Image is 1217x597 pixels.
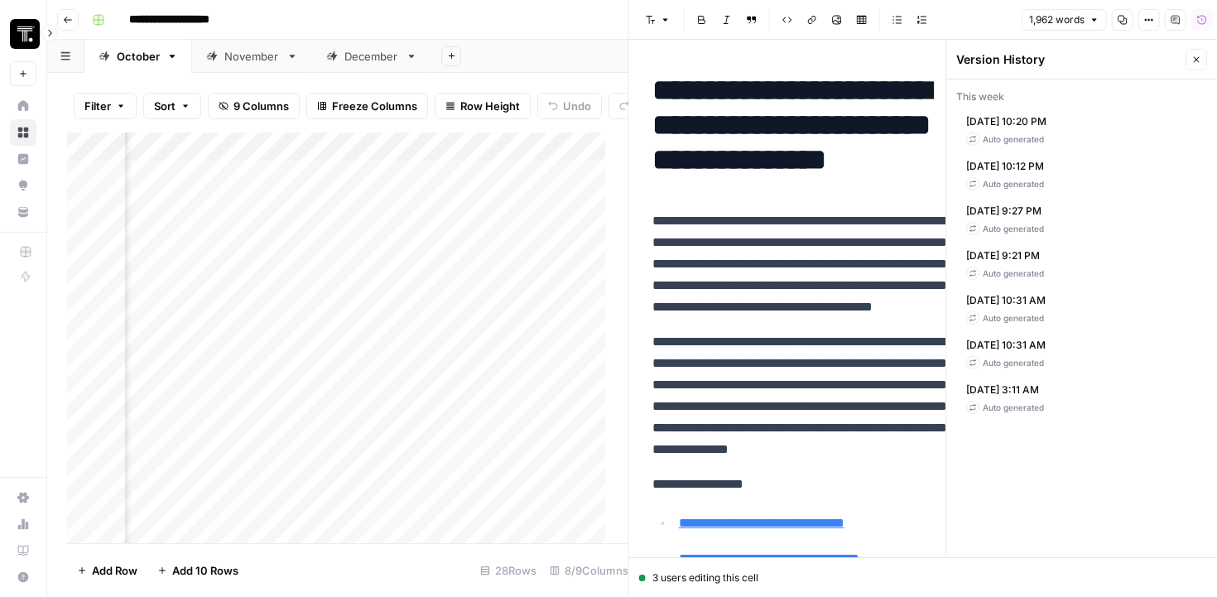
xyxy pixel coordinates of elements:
[460,98,520,114] span: Row Height
[10,537,36,564] a: Learning Hub
[67,557,147,584] button: Add Row
[312,40,431,73] a: December
[143,93,201,119] button: Sort
[154,98,176,114] span: Sort
[956,89,1207,104] div: This week
[10,19,40,49] img: Thoughtspot Logo
[147,557,248,584] button: Add 10 Rows
[84,98,111,114] span: Filter
[966,338,1046,353] span: [DATE] 10:31 AM
[208,93,300,119] button: 9 Columns
[966,114,1046,129] span: [DATE] 10:20 PM
[966,159,1044,174] span: [DATE] 10:12 PM
[10,564,36,590] button: Help + Support
[10,93,36,119] a: Home
[92,562,137,579] span: Add Row
[966,177,1044,190] div: Auto generated
[84,40,192,73] a: October
[966,401,1044,414] div: Auto generated
[74,93,137,119] button: Filter
[10,484,36,511] a: Settings
[537,93,602,119] button: Undo
[543,557,635,584] div: 8/9 Columns
[192,40,312,73] a: November
[435,93,531,119] button: Row Height
[563,98,591,114] span: Undo
[474,557,543,584] div: 28 Rows
[1029,12,1085,27] span: 1,962 words
[966,356,1046,369] div: Auto generated
[332,98,417,114] span: Freeze Columns
[966,222,1044,235] div: Auto generated
[966,311,1046,325] div: Auto generated
[10,119,36,146] a: Browse
[10,172,36,199] a: Opportunities
[966,383,1044,397] span: [DATE] 3:11 AM
[966,248,1044,263] span: [DATE] 9:21 PM
[172,562,238,579] span: Add 10 Rows
[966,204,1044,219] span: [DATE] 9:27 PM
[1022,9,1107,31] button: 1,962 words
[224,48,280,65] div: November
[966,293,1046,308] span: [DATE] 10:31 AM
[956,51,1181,68] div: Version History
[233,98,289,114] span: 9 Columns
[306,93,428,119] button: Freeze Columns
[966,132,1046,146] div: Auto generated
[344,48,399,65] div: December
[10,199,36,225] a: Your Data
[10,511,36,537] a: Usage
[117,48,160,65] div: October
[10,146,36,172] a: Insights
[966,267,1044,280] div: Auto generated
[10,13,36,55] button: Workspace: Thoughtspot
